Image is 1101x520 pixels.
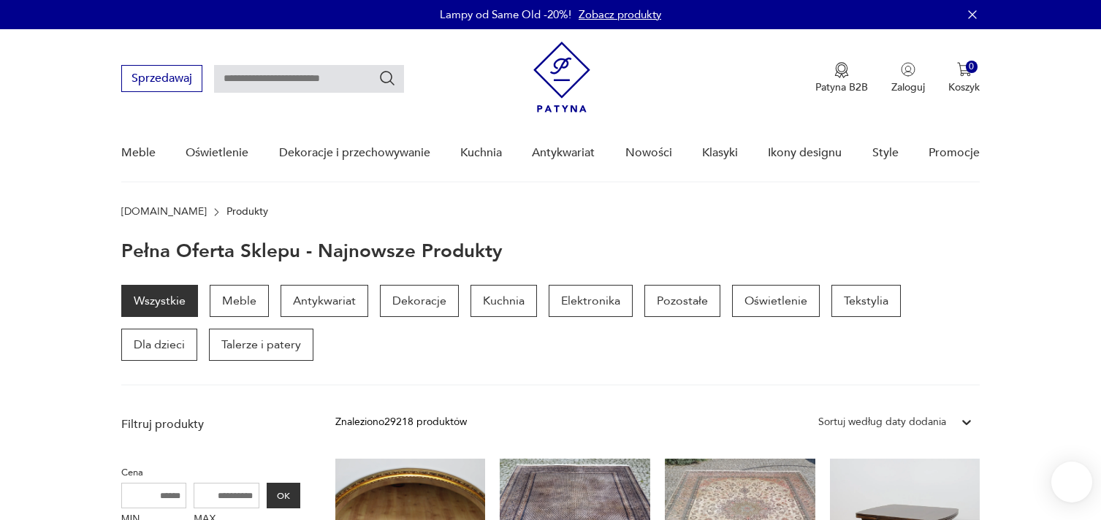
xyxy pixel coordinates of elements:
[948,62,980,94] button: 0Koszyk
[121,329,197,361] a: Dla dzieci
[121,416,300,432] p: Filtruj produkty
[281,285,368,317] a: Antykwariat
[532,125,595,181] a: Antykwariat
[891,80,925,94] p: Zaloguj
[121,74,202,85] a: Sprzedawaj
[818,414,946,430] div: Sortuj według daty dodania
[121,206,207,218] a: [DOMAIN_NAME]
[440,7,571,22] p: Lampy od Same Old -20%!
[380,285,459,317] a: Dekoracje
[121,464,300,481] p: Cena
[121,125,156,181] a: Meble
[121,65,202,92] button: Sprzedawaj
[533,42,590,112] img: Patyna - sklep z meblami i dekoracjami vintage
[834,62,849,78] img: Ikona medalu
[209,329,313,361] a: Talerze i patery
[378,69,396,87] button: Szukaj
[815,62,868,94] a: Ikona medaluPatyna B2B
[929,125,980,181] a: Promocje
[891,62,925,94] button: Zaloguj
[901,62,915,77] img: Ikonka użytkownika
[186,125,248,181] a: Oświetlenie
[267,483,300,508] button: OK
[625,125,672,181] a: Nowości
[279,125,430,181] a: Dekoracje i przechowywanie
[226,206,268,218] p: Produkty
[121,285,198,317] a: Wszystkie
[768,125,842,181] a: Ikony designu
[815,62,868,94] button: Patyna B2B
[1051,462,1092,502] iframe: Smartsupp widget button
[732,285,820,317] a: Oświetlenie
[644,285,720,317] a: Pozostałe
[579,7,661,22] a: Zobacz produkty
[121,241,503,261] h1: Pełna oferta sklepu - najnowsze produkty
[460,125,502,181] a: Kuchnia
[335,414,467,430] div: Znaleziono 29218 produktów
[966,61,978,73] div: 0
[948,80,980,94] p: Koszyk
[210,285,269,317] a: Meble
[549,285,633,317] a: Elektronika
[957,62,972,77] img: Ikona koszyka
[702,125,738,181] a: Klasyki
[471,285,537,317] a: Kuchnia
[815,80,868,94] p: Patyna B2B
[872,125,899,181] a: Style
[831,285,901,317] a: Tekstylia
